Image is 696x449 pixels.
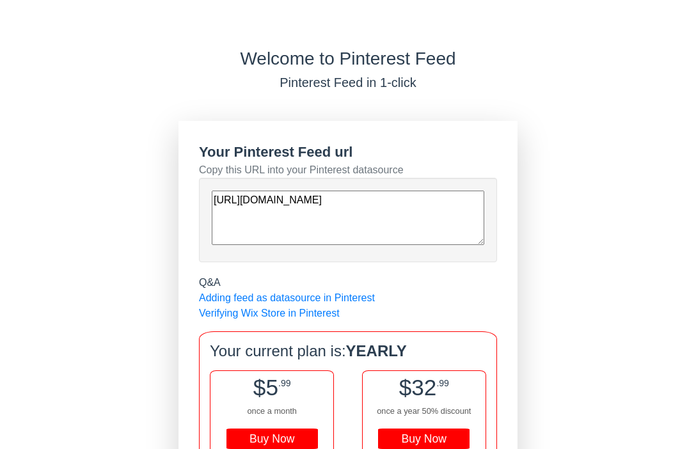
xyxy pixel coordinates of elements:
[199,292,375,303] a: Adding feed as datasource in Pinterest
[378,429,470,449] div: Buy Now
[346,342,407,359] b: YEARLY
[226,429,318,449] div: Buy Now
[436,378,449,388] span: .99
[199,308,340,319] a: Verifying Wix Store in Pinterest
[199,162,497,178] div: Copy this URL into your Pinterest datasource
[278,378,291,388] span: .99
[210,405,333,417] div: once a month
[199,141,497,162] div: Your Pinterest Feed url
[253,375,278,400] span: $5
[199,275,497,290] div: Q&A
[210,342,486,361] h4: Your current plan is:
[363,405,486,417] div: once a year 50% discount
[399,375,437,400] span: $32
